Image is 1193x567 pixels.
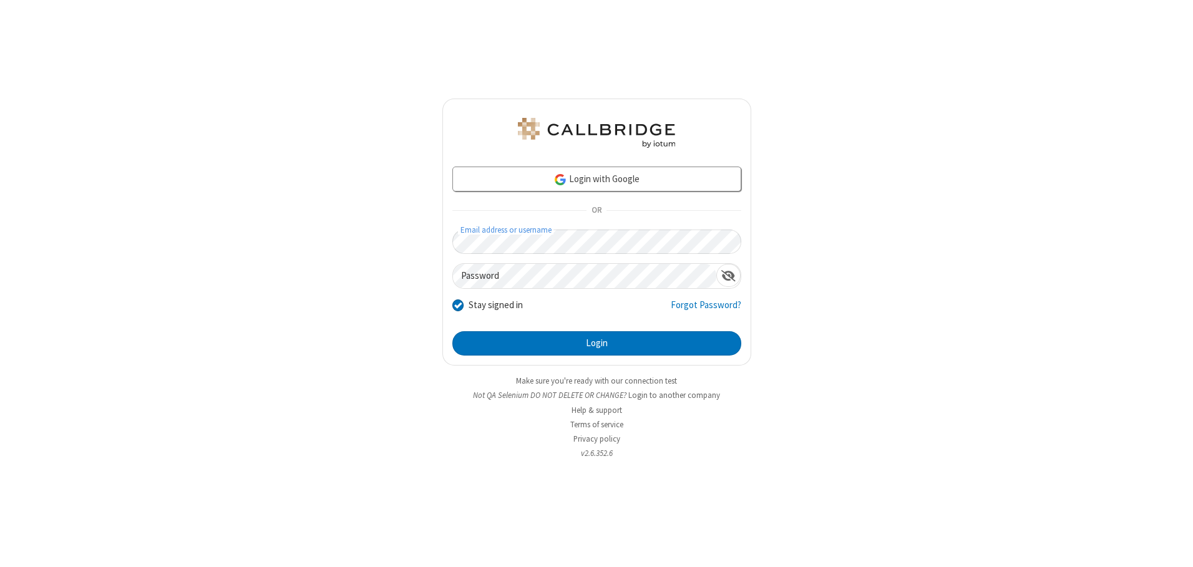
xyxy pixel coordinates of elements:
button: Login [452,331,741,356]
span: OR [587,202,606,220]
div: Show password [716,264,741,287]
label: Stay signed in [469,298,523,313]
img: google-icon.png [553,173,567,187]
input: Password [453,264,716,288]
li: v2.6.352.6 [442,447,751,459]
a: Login with Google [452,167,741,191]
li: Not QA Selenium DO NOT DELETE OR CHANGE? [442,389,751,401]
a: Make sure you're ready with our connection test [516,376,677,386]
a: Help & support [572,405,622,415]
iframe: Chat [1162,535,1184,558]
a: Privacy policy [573,434,620,444]
img: QA Selenium DO NOT DELETE OR CHANGE [515,118,678,148]
input: Email address or username [452,230,741,254]
a: Forgot Password? [671,298,741,322]
a: Terms of service [570,419,623,430]
button: Login to another company [628,389,720,401]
